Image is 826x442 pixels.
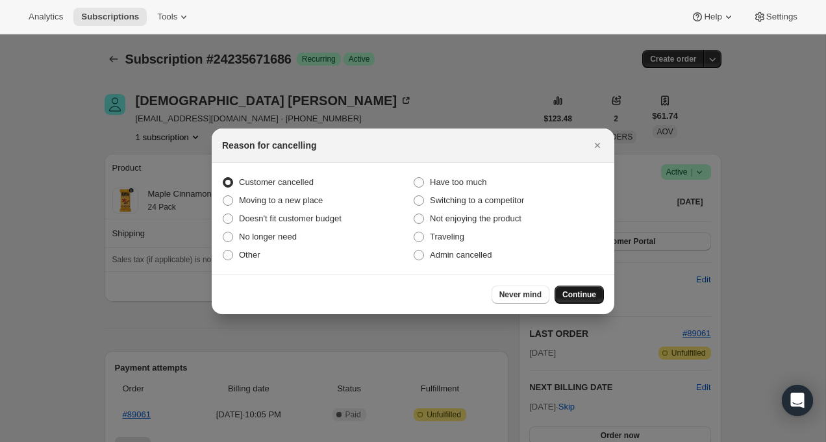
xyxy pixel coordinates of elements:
span: Admin cancelled [430,250,492,260]
span: Subscriptions [81,12,139,22]
h2: Reason for cancelling [222,139,316,152]
div: Open Intercom Messenger [782,385,813,416]
span: Customer cancelled [239,177,314,187]
span: Tools [157,12,177,22]
span: Traveling [430,232,464,241]
button: Never mind [492,286,549,304]
button: Settings [745,8,805,26]
span: Analytics [29,12,63,22]
span: Have too much [430,177,486,187]
button: Subscriptions [73,8,147,26]
span: Switching to a competitor [430,195,524,205]
button: Tools [149,8,198,26]
span: Continue [562,289,596,300]
span: No longer need [239,232,297,241]
button: Analytics [21,8,71,26]
span: Never mind [499,289,542,300]
span: Help [704,12,721,22]
button: Help [683,8,742,26]
button: Continue [555,286,604,304]
button: Close [588,136,607,154]
span: Other [239,250,260,260]
span: Not enjoying the product [430,214,521,223]
span: Settings [766,12,797,22]
span: Doesn't fit customer budget [239,214,342,223]
span: Moving to a new place [239,195,323,205]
